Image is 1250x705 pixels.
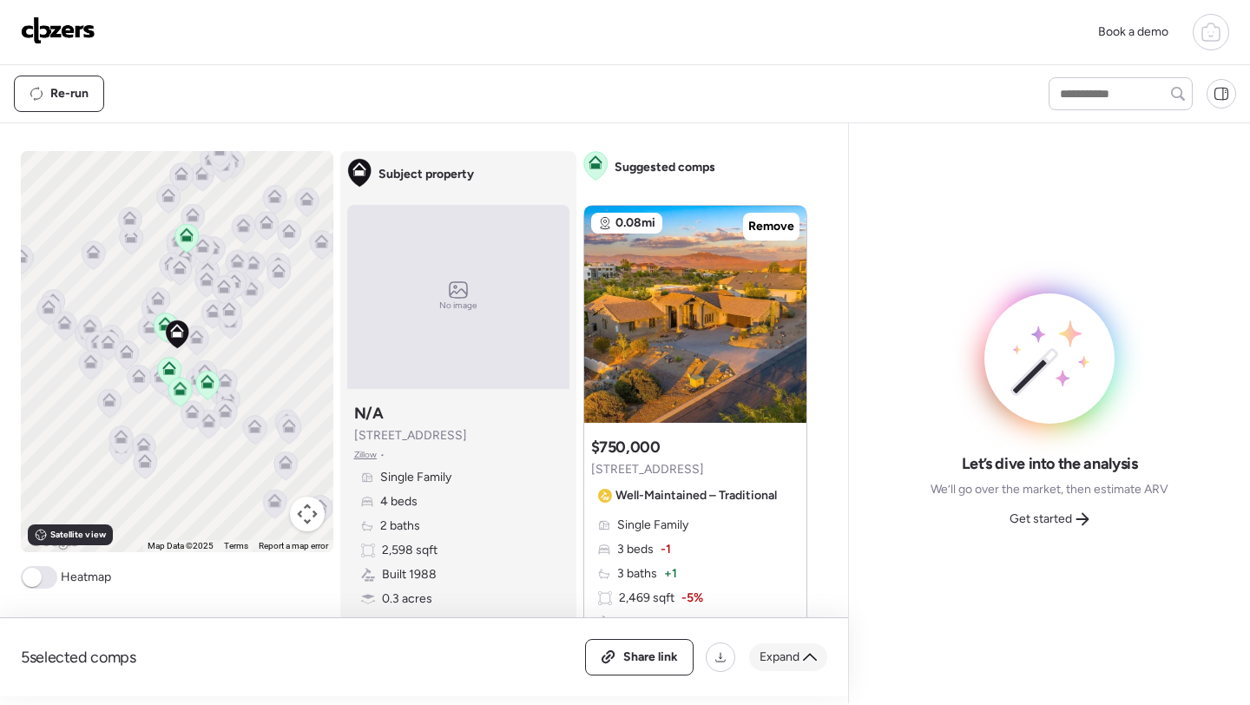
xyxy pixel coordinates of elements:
span: Built 1988 [382,566,437,583]
a: Terms (opens in new tab) [224,541,248,550]
span: Suggested comps [615,159,715,176]
span: 5 selected comps [21,647,136,668]
span: 3 baths [617,565,657,583]
span: Let’s dive into the analysis [962,453,1138,474]
span: We’ll go over the market, then estimate ARV [931,481,1168,498]
img: Logo [21,16,95,44]
span: [STREET_ADDRESS] [354,427,467,445]
span: Well-Maintained – Traditional [615,487,777,504]
span: -1 [661,541,671,558]
span: 2,598 sqft [382,542,437,559]
h3: N/A [354,403,384,424]
span: 3 beds [617,541,654,558]
span: Subject property [378,166,474,183]
span: 0.08mi [615,214,655,232]
span: 2 baths [380,517,420,535]
span: Get started [1010,511,1072,528]
span: + 1 [664,565,677,583]
span: Single Family [380,469,451,486]
span: 2,469 sqft [619,590,674,607]
span: No image [439,299,477,313]
h3: $750,000 [591,437,661,458]
button: Map camera controls [290,497,325,531]
span: Single Family [617,517,688,534]
span: 0.3 acres [382,590,432,608]
span: Remove [748,218,794,235]
span: Built 1988 [619,614,674,631]
span: 4 beds [380,493,418,511]
a: Report a map error [259,541,328,550]
span: Re-run [50,85,89,102]
span: Zillow [354,448,378,462]
a: Open this area in Google Maps (opens a new window) [25,530,82,552]
span: Map Data ©2025 [148,541,214,550]
span: Book a demo [1098,24,1168,39]
img: Google [25,530,82,552]
span: • [380,448,385,462]
span: -5% [681,590,703,607]
span: Share link [623,649,678,666]
span: Satellite view [50,528,106,542]
span: Heatmap [61,569,111,586]
span: Expand [760,649,799,666]
span: [STREET_ADDRESS] [591,461,704,478]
